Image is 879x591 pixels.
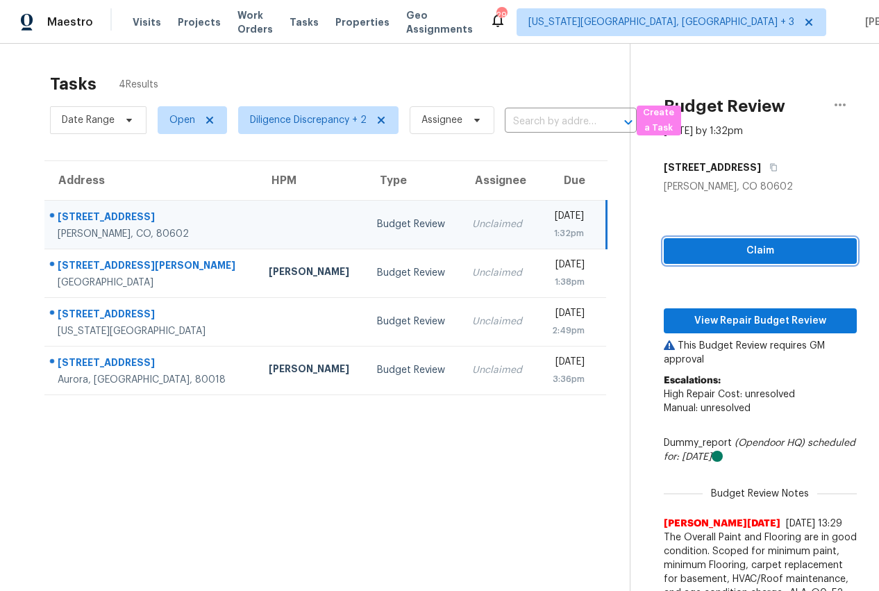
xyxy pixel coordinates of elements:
[258,161,366,200] th: HPM
[58,324,246,338] div: [US_STATE][GEOGRAPHIC_DATA]
[119,78,158,92] span: 4 Results
[664,517,780,531] span: [PERSON_NAME][DATE]
[619,113,638,132] button: Open
[472,217,526,231] div: Unclaimed
[664,376,721,385] b: Escalations:
[50,77,97,91] h2: Tasks
[549,306,585,324] div: [DATE]
[58,276,246,290] div: [GEOGRAPHIC_DATA]
[528,15,794,29] span: [US_STATE][GEOGRAPHIC_DATA], [GEOGRAPHIC_DATA] + 3
[505,111,598,133] input: Search by address
[786,519,842,528] span: [DATE] 13:29
[664,403,751,413] span: Manual: unresolved
[269,362,355,379] div: [PERSON_NAME]
[406,8,473,36] span: Geo Assignments
[675,313,846,330] span: View Repair Budget Review
[58,210,246,227] div: [STREET_ADDRESS]
[472,315,526,328] div: Unclaimed
[664,308,857,334] button: View Repair Budget Review
[472,266,526,280] div: Unclaimed
[735,438,805,448] i: (Opendoor HQ)
[58,307,246,324] div: [STREET_ADDRESS]
[549,275,585,289] div: 1:38pm
[269,265,355,282] div: [PERSON_NAME]
[675,242,846,260] span: Claim
[62,113,115,127] span: Date Range
[664,99,785,113] h2: Budget Review
[664,438,855,462] i: scheduled for: [DATE]
[377,217,450,231] div: Budget Review
[549,258,585,275] div: [DATE]
[549,355,585,372] div: [DATE]
[664,124,743,138] div: [DATE] by 1:32pm
[549,226,584,240] div: 1:32pm
[461,161,537,200] th: Assignee
[250,113,367,127] span: Diligence Discrepancy + 2
[664,390,795,399] span: High Repair Cost: unresolved
[58,356,246,373] div: [STREET_ADDRESS]
[537,161,606,200] th: Due
[496,8,506,22] div: 29
[644,105,674,137] span: Create a Task
[637,106,681,135] button: Create a Task
[377,315,450,328] div: Budget Review
[335,15,390,29] span: Properties
[290,17,319,27] span: Tasks
[169,113,195,127] span: Open
[472,363,526,377] div: Unclaimed
[377,363,450,377] div: Budget Review
[703,487,817,501] span: Budget Review Notes
[761,155,780,180] button: Copy Address
[664,436,857,464] div: Dummy_report
[58,227,246,241] div: [PERSON_NAME], CO, 80602
[421,113,462,127] span: Assignee
[44,161,258,200] th: Address
[237,8,273,36] span: Work Orders
[664,160,761,174] h5: [STREET_ADDRESS]
[47,15,93,29] span: Maestro
[549,209,584,226] div: [DATE]
[664,238,857,264] button: Claim
[133,15,161,29] span: Visits
[58,373,246,387] div: Aurora, [GEOGRAPHIC_DATA], 80018
[58,258,246,276] div: [STREET_ADDRESS][PERSON_NAME]
[664,339,857,367] p: This Budget Review requires GM approval
[549,324,585,338] div: 2:49pm
[366,161,461,200] th: Type
[178,15,221,29] span: Projects
[549,372,585,386] div: 3:36pm
[664,180,857,194] div: [PERSON_NAME], CO 80602
[377,266,450,280] div: Budget Review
